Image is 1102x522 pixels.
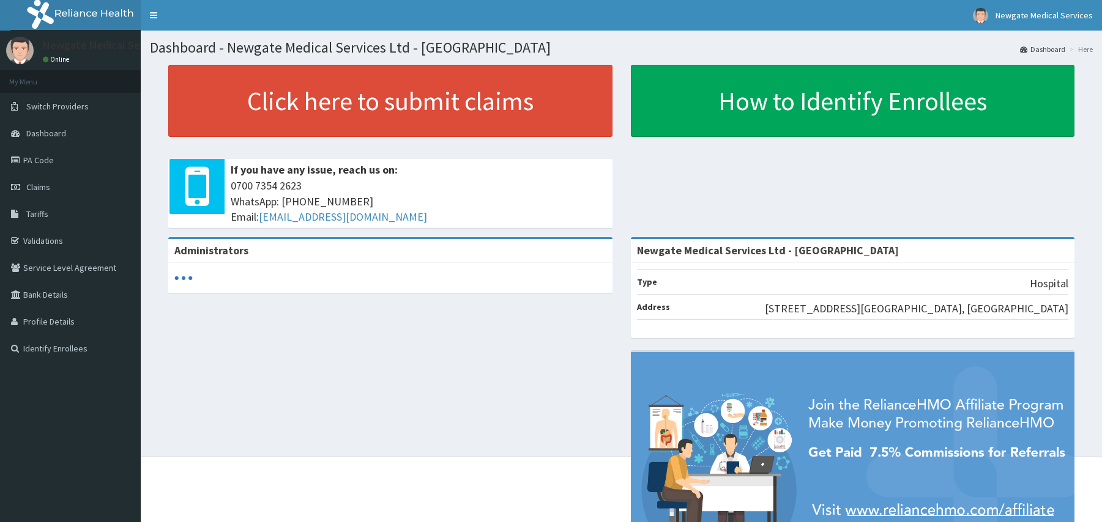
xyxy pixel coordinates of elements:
[26,208,48,219] span: Tariffs
[26,182,50,193] span: Claims
[174,243,248,257] b: Administrators
[637,276,657,287] b: Type
[231,163,398,177] b: If you have any issue, reach us on:
[150,40,1093,56] h1: Dashboard - Newgate Medical Services Ltd - [GEOGRAPHIC_DATA]
[168,65,612,137] a: Click here to submit claims
[973,8,988,23] img: User Image
[1067,44,1093,54] li: Here
[231,178,606,225] span: 0700 7354 2623 WhatsApp: [PHONE_NUMBER] Email:
[631,65,1075,137] a: How to Identify Enrollees
[43,40,168,51] p: Newgate Medical Services
[174,269,193,287] svg: audio-loading
[996,10,1093,21] span: Newgate Medical Services
[43,55,72,64] a: Online
[259,210,427,224] a: [EMAIL_ADDRESS][DOMAIN_NAME]
[26,101,89,112] span: Switch Providers
[26,128,66,139] span: Dashboard
[637,243,899,257] strong: Newgate Medical Services Ltd - [GEOGRAPHIC_DATA]
[6,37,34,64] img: User Image
[637,301,670,312] b: Address
[1020,44,1065,54] a: Dashboard
[1030,276,1068,292] p: Hospital
[765,301,1068,317] p: [STREET_ADDRESS][GEOGRAPHIC_DATA], [GEOGRAPHIC_DATA]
